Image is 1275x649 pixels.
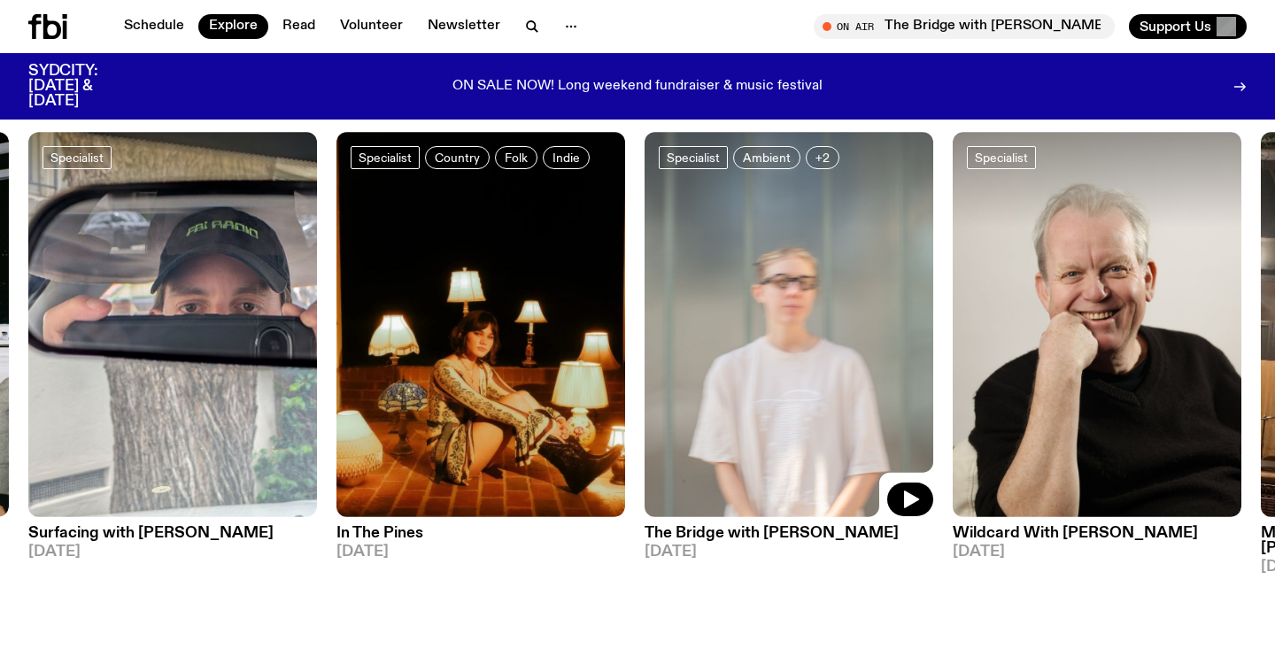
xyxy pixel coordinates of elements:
[543,146,590,169] a: Indie
[50,151,104,164] span: Specialist
[953,132,1241,517] img: Stuart is smiling charmingly, wearing a black t-shirt against a stark white background.
[806,146,839,169] button: +2
[113,14,195,39] a: Schedule
[645,517,933,560] a: The Bridge with [PERSON_NAME][DATE]
[953,517,1241,560] a: Wildcard With [PERSON_NAME][DATE]
[967,146,1036,169] a: Specialist
[351,146,420,169] a: Specialist
[28,545,317,560] span: [DATE]
[28,526,317,541] h3: Surfacing with [PERSON_NAME]
[814,14,1115,39] button: On AirThe Bridge with [PERSON_NAME]
[645,132,933,517] img: Mara stands in front of a frosted glass wall wearing a cream coloured t-shirt and black glasses. ...
[359,151,412,164] span: Specialist
[336,526,625,541] h3: In The Pines
[975,151,1028,164] span: Specialist
[667,151,720,164] span: Specialist
[28,64,142,109] h3: SYDCITY: [DATE] & [DATE]
[452,79,823,95] p: ON SALE NOW! Long weekend fundraiser & music festival
[425,146,490,169] a: Country
[733,146,800,169] a: Ambient
[42,146,112,169] a: Specialist
[329,14,413,39] a: Volunteer
[953,545,1241,560] span: [DATE]
[495,146,537,169] a: Folk
[1129,14,1247,39] button: Support Us
[336,545,625,560] span: [DATE]
[28,517,317,560] a: Surfacing with [PERSON_NAME][DATE]
[417,14,511,39] a: Newsletter
[743,151,791,164] span: Ambient
[645,526,933,541] h3: The Bridge with [PERSON_NAME]
[552,151,580,164] span: Indie
[505,151,528,164] span: Folk
[659,146,728,169] a: Specialist
[1140,19,1211,35] span: Support Us
[272,14,326,39] a: Read
[198,14,268,39] a: Explore
[953,526,1241,541] h3: Wildcard With [PERSON_NAME]
[645,545,933,560] span: [DATE]
[435,151,480,164] span: Country
[815,151,830,164] span: +2
[336,517,625,560] a: In The Pines[DATE]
